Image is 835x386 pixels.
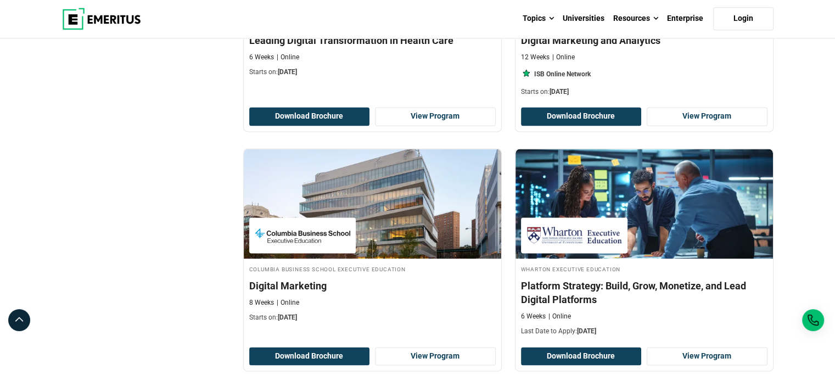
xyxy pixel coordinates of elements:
[249,347,370,366] button: Download Brochure
[548,312,571,321] p: Online
[375,347,496,366] a: View Program
[249,68,496,77] p: Starts on:
[249,53,274,62] p: 6 Weeks
[550,88,569,96] span: [DATE]
[255,223,350,248] img: Columbia Business School Executive Education
[521,279,767,306] h4: Platform Strategy: Build, Grow, Monetize, and Lead Digital Platforms
[521,347,642,366] button: Download Brochure
[521,33,767,47] h4: Digital Marketing and Analytics
[534,70,591,79] p: ISB Online Network
[278,68,297,76] span: [DATE]
[249,33,496,47] h4: Leading Digital Transformation in Health Care
[647,107,767,126] a: View Program
[647,347,767,366] a: View Program
[249,279,496,293] h4: Digital Marketing
[521,53,550,62] p: 12 Weeks
[526,223,622,248] img: Wharton Executive Education
[244,149,501,328] a: Digital Marketing Course by Columbia Business School Executive Education - September 4, 2025 Colu...
[375,107,496,126] a: View Program
[277,298,299,307] p: Online
[552,53,575,62] p: Online
[277,53,299,62] p: Online
[521,264,767,273] h4: Wharton Executive Education
[249,313,496,322] p: Starts on:
[521,327,767,336] p: Last Date to Apply:
[713,7,774,30] a: Login
[521,312,546,321] p: 6 Weeks
[515,149,773,342] a: Digital Transformation Course by Wharton Executive Education - August 28, 2025 Wharton Executive ...
[249,264,496,273] h4: Columbia Business School Executive Education
[244,149,501,259] img: Digital Marketing | Online Digital Marketing Course
[249,298,274,307] p: 8 Weeks
[521,87,767,97] p: Starts on:
[515,149,773,259] img: Platform Strategy: Build, Grow, Monetize, and Lead Digital Platforms | Online Digital Transformat...
[278,314,297,321] span: [DATE]
[521,107,642,126] button: Download Brochure
[249,107,370,126] button: Download Brochure
[577,327,596,335] span: [DATE]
